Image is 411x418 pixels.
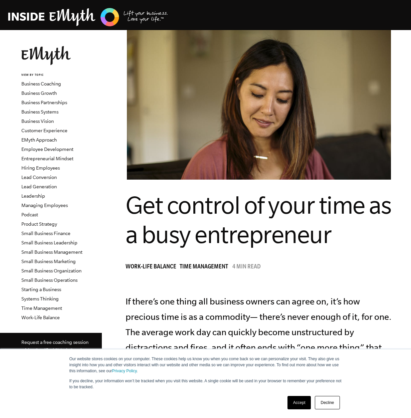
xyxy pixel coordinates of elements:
[21,165,60,171] a: Hiring Employees
[112,369,137,373] a: Privacy Policy
[8,7,168,27] img: EMyth Business Coaching
[21,175,57,180] a: Lead Conversion
[180,264,228,271] span: Time Management
[21,137,57,143] a: EMyth Approach
[21,73,102,77] h6: VIEW BY TOPIC
[126,264,180,271] a: Work-Life Balance
[21,109,58,115] a: Business Systems
[232,264,261,271] p: 4 min read
[126,294,393,402] p: If there’s one thing all business owners can agree on, it’s how precious time is as a commodity— ...
[21,156,73,161] a: Entrepreneurial Mindset
[21,193,45,199] a: Leadership
[21,240,77,245] a: Small Business Leadership
[21,249,82,255] a: Small Business Management
[21,46,71,65] img: EMyth
[21,128,67,133] a: Customer Experience
[21,184,57,189] a: Lead Generation
[21,305,62,311] a: Time Management
[21,268,81,273] a: Small Business Organization
[21,81,61,86] a: Business Coaching
[21,119,54,124] a: Business Vision
[315,396,340,409] a: Decline
[21,277,77,283] a: Small Business Operations
[21,231,70,236] a: Small Business Finance
[21,287,61,292] a: Starting a Business
[21,259,76,264] a: Small Business Marketing
[21,147,73,152] a: Employee Development
[180,264,231,271] a: Time Management
[21,100,67,105] a: Business Partnerships
[21,203,68,208] a: Managing Employees
[21,315,60,320] a: Work-Life Balance
[21,296,59,301] a: Systems Thinking
[21,221,57,227] a: Product Strategy
[21,338,91,354] p: Request a free coaching session with a Certified EMyth Coach
[287,396,311,409] a: Accept
[126,264,176,271] span: Work-Life Balance
[126,191,391,248] span: Get control of your time as a busy entrepreneur
[69,378,342,390] p: If you decline, your information won’t be tracked when you visit this website. A single cookie wi...
[21,212,38,217] a: Podcast
[69,356,342,374] p: Our website stores cookies on your computer. These cookies help us know you when you come back so...
[21,90,57,96] a: Business Growth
